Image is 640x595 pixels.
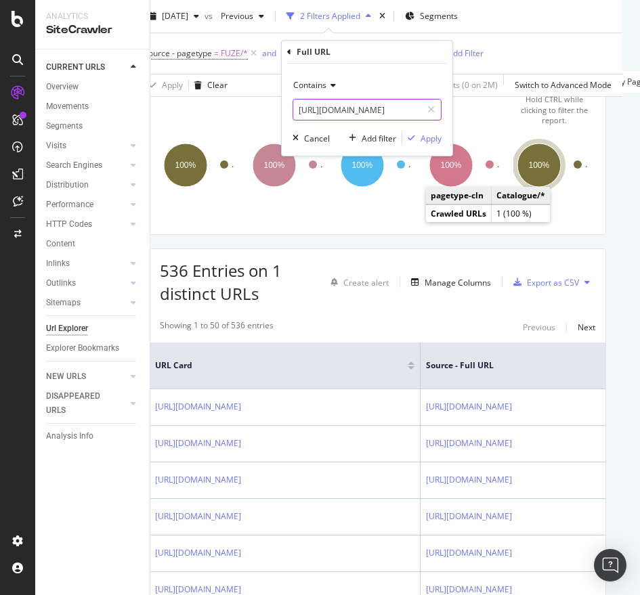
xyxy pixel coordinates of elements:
[46,296,81,310] div: Sitemaps
[189,74,228,96] button: Clear
[402,131,442,145] button: Apply
[46,276,127,290] a: Outlinks
[362,133,396,144] div: Add filter
[155,359,404,372] span: URL Card
[46,429,140,443] a: Analysis Info
[155,437,241,450] a: [URL][DOMAIN_NAME]
[523,319,555,336] button: Previous
[304,133,330,144] div: Cancel
[46,257,70,271] div: Inlinks
[425,277,491,288] div: Manage Columns
[46,139,66,153] div: Visits
[160,319,274,336] div: Showing 1 to 50 of 536 entries
[262,47,276,59] div: and
[429,45,484,62] button: Add Filter
[426,546,512,560] a: [URL][DOMAIN_NAME]
[337,106,415,224] svg: A chart.
[46,100,140,114] a: Movements
[232,160,234,169] text: .
[46,60,105,74] div: CURRENT URLS
[46,119,140,133] a: Segments
[215,10,253,22] span: Previous
[46,11,139,22] div: Analytics
[46,22,139,38] div: SiteCrawler
[325,271,389,293] button: Create alert
[207,79,228,91] div: Clear
[46,429,93,443] div: Analysis Info
[406,274,491,290] button: Manage Columns
[46,389,127,418] a: DISAPPEARED URLS
[492,205,551,223] td: 1 (100 %)
[46,198,93,212] div: Performance
[46,178,127,192] a: Distribution
[281,5,377,27] button: 2 Filters Applied
[46,276,76,290] div: Outlinks
[426,510,512,523] a: [URL][DOMAIN_NAME]
[426,437,512,450] a: [URL][DOMAIN_NAME]
[46,100,89,114] div: Movements
[377,9,388,23] div: times
[262,47,276,60] button: and
[155,546,241,560] a: [URL][DOMAIN_NAME]
[215,5,270,27] button: Previous
[46,198,127,212] a: Performance
[46,139,127,153] a: Visits
[578,322,595,333] div: Next
[160,106,238,224] svg: A chart.
[46,119,83,133] div: Segments
[420,10,458,22] span: Segments
[144,5,205,27] button: [DATE]
[155,400,241,414] a: [URL][DOMAIN_NAME]
[155,510,241,523] a: [URL][DOMAIN_NAME]
[46,296,127,310] a: Sitemaps
[144,47,212,59] span: Source - pagetype
[515,79,612,91] div: Switch to Advanced Mode
[408,160,410,169] text: .
[46,370,127,384] a: NEW URLS
[46,237,75,251] div: Content
[144,74,183,96] button: Apply
[205,10,215,22] span: vs
[46,322,88,336] div: Url Explorer
[421,133,442,144] div: Apply
[160,259,282,305] span: 536 Entries on 1 distinct URLs
[300,10,360,22] div: 2 Filters Applied
[508,271,579,293] button: Export as CSV
[46,80,140,94] a: Overview
[297,46,330,58] div: Full URL
[320,160,322,169] text: .
[46,257,127,271] a: Inlinks
[214,47,219,59] span: =
[46,178,89,192] div: Distribution
[46,322,140,336] a: Url Explorer
[46,217,92,232] div: HTTP Codes
[492,187,551,204] td: Catalogue/*
[529,160,550,170] text: 100%
[249,106,327,224] svg: A chart.
[594,549,626,581] div: Open Intercom Messenger
[521,94,588,125] span: Hold CTRL while clicking to filter the report.
[46,341,119,355] div: Explorer Bookmarks
[343,277,389,288] div: Create alert
[425,106,504,224] svg: A chart.
[46,237,140,251] a: Content
[287,131,330,145] button: Cancel
[221,44,248,63] span: FUZE/*
[352,160,373,170] text: 100%
[46,389,114,418] div: DISAPPEARED URLS
[46,158,102,173] div: Search Engines
[427,79,498,91] div: 0 % Visits ( 0 on 2M )
[585,160,587,169] text: .
[440,160,461,170] text: 100%
[509,74,612,96] button: Switch to Advanced Mode
[162,10,188,22] span: 2025 Aug. 3rd
[400,5,463,27] button: Segments
[46,80,79,94] div: Overview
[46,217,127,232] a: HTTP Codes
[497,160,499,169] text: .
[175,160,196,170] text: 100%
[162,79,183,91] div: Apply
